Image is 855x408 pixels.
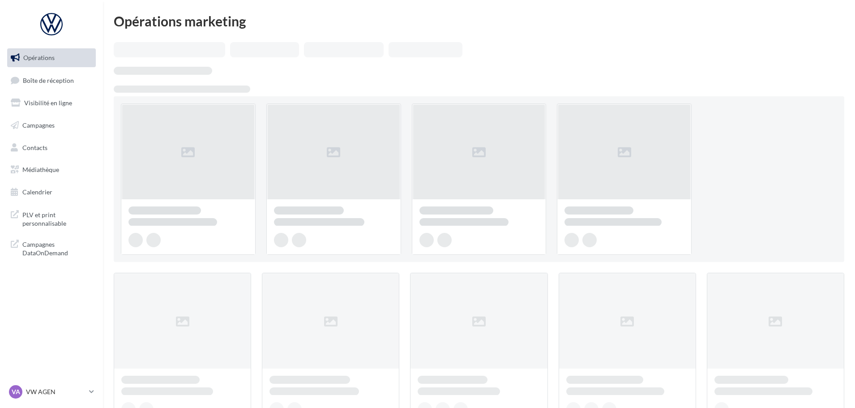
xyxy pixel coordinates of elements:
a: Campagnes [5,116,98,135]
a: Visibilité en ligne [5,94,98,112]
a: Contacts [5,138,98,157]
span: Campagnes DataOnDemand [22,238,92,258]
span: VA [12,387,20,396]
span: Boîte de réception [23,76,74,84]
a: PLV et print personnalisable [5,205,98,232]
a: Calendrier [5,183,98,202]
span: Opérations [23,54,55,61]
span: Visibilité en ligne [24,99,72,107]
a: Médiathèque [5,160,98,179]
a: Opérations [5,48,98,67]
p: VW AGEN [26,387,85,396]
span: Campagnes [22,121,55,129]
a: VA VW AGEN [7,383,96,400]
span: Calendrier [22,188,52,196]
span: Contacts [22,143,47,151]
a: Campagnes DataOnDemand [5,235,98,261]
span: PLV et print personnalisable [22,209,92,228]
div: Opérations marketing [114,14,844,28]
span: Médiathèque [22,166,59,173]
a: Boîte de réception [5,71,98,90]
